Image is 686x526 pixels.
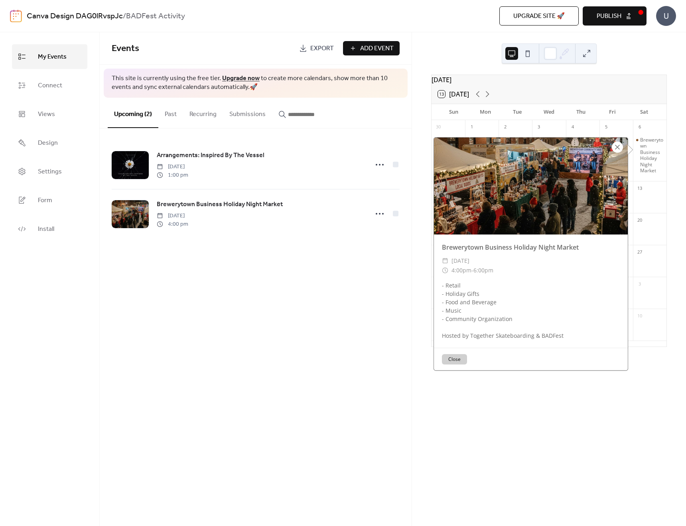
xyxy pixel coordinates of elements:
[656,6,676,26] div: U
[435,89,472,100] button: 13[DATE]
[442,354,467,364] button: Close
[38,223,54,236] span: Install
[635,248,644,256] div: 27
[434,123,443,132] div: 30
[343,41,400,55] button: Add Event
[438,104,470,120] div: Sun
[293,41,340,55] a: Export
[635,184,644,193] div: 13
[467,123,476,132] div: 1
[432,75,666,85] div: [DATE]
[501,123,510,132] div: 2
[635,280,644,288] div: 3
[533,104,565,120] div: Wed
[108,98,158,128] button: Upcoming (2)
[473,266,493,275] span: 6:00pm
[12,159,87,184] a: Settings
[12,130,87,155] a: Design
[222,72,260,85] a: Upgrade now
[158,98,183,127] button: Past
[434,242,628,252] div: Brewerytown Business Holiday Night Market
[597,12,621,21] span: Publish
[434,281,628,340] div: - Retail - Holiday Gifts - Food and Beverage - Music - Community Organization Hosted by Together ...
[451,256,469,266] span: [DATE]
[12,102,87,126] a: Views
[157,150,264,161] a: Arrangements: Inspired By The Vessel
[568,123,577,132] div: 4
[635,311,644,320] div: 10
[501,104,533,120] div: Tue
[451,266,471,275] span: 4:00pm
[183,98,223,127] button: Recurring
[27,9,123,24] a: Canva Design DAG0lRvspJc
[633,137,666,174] div: Brewerytown Business Holiday Night Market
[38,108,55,121] span: Views
[157,163,188,171] span: [DATE]
[602,123,611,132] div: 5
[12,217,87,241] a: Install
[112,74,400,92] span: This site is currently using the free tier. to create more calendars, show more than 10 events an...
[157,212,188,220] span: [DATE]
[12,44,87,69] a: My Events
[38,165,62,178] span: Settings
[640,137,663,174] div: Brewerytown Business Holiday Night Market
[223,98,272,127] button: Submissions
[38,194,52,207] span: Form
[38,79,62,92] span: Connect
[157,220,188,229] span: 4:00 pm
[635,123,644,132] div: 6
[157,199,283,210] a: Brewerytown Business Holiday Night Market
[112,40,139,57] span: Events
[12,188,87,213] a: Form
[583,6,647,26] button: Publish
[360,44,394,53] span: Add Event
[597,104,629,120] div: Fri
[310,44,334,53] span: Export
[38,51,67,63] span: My Events
[126,9,185,24] b: BADFest Activity
[442,266,448,275] div: ​
[157,171,188,179] span: 1:00 pm
[513,12,565,21] span: Upgrade site 🚀
[499,6,579,26] button: Upgrade site 🚀
[565,104,597,120] div: Thu
[628,104,660,120] div: Sat
[470,104,502,120] div: Mon
[635,216,644,225] div: 20
[157,151,264,160] span: Arrangements: Inspired By The Vessel
[38,137,58,150] span: Design
[123,9,126,24] b: /
[10,10,22,22] img: logo
[12,73,87,98] a: Connect
[442,256,448,266] div: ​
[471,266,473,275] span: -
[534,123,543,132] div: 3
